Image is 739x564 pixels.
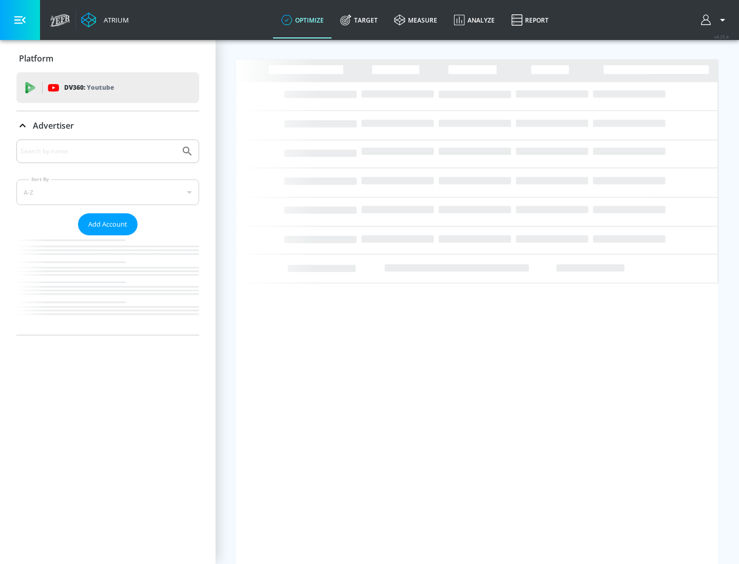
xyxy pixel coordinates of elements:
div: Platform [16,44,199,73]
a: measure [386,2,445,38]
nav: list of Advertiser [16,235,199,335]
a: Analyze [445,2,503,38]
label: Sort By [29,176,51,183]
div: Advertiser [16,139,199,335]
div: Advertiser [16,111,199,140]
p: Youtube [87,82,114,93]
span: Add Account [88,218,127,230]
a: Report [503,2,557,38]
input: Search by name [21,145,176,158]
p: Platform [19,53,53,64]
a: optimize [273,2,332,38]
p: DV360: [64,82,114,93]
a: Atrium [81,12,129,28]
span: v 4.25.4 [714,34,729,39]
button: Add Account [78,213,138,235]
div: DV360: Youtube [16,72,199,103]
div: A-Z [16,179,199,205]
a: Target [332,2,386,38]
div: Atrium [100,15,129,25]
p: Advertiser [33,120,74,131]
